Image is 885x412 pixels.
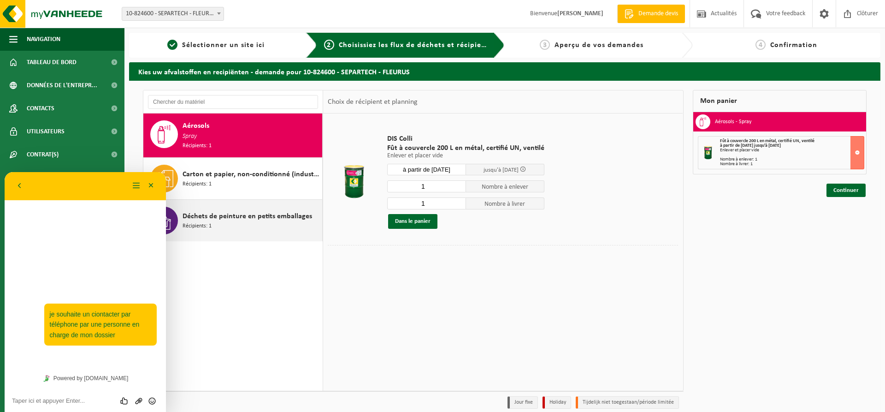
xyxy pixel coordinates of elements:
span: Nombre à enlever [466,180,545,192]
span: 10-824600 - SEPARTECH - FLEURUS [122,7,224,20]
span: 4 [755,40,766,50]
span: Aperçu de vos demandes [555,42,643,49]
span: Sélectionner un site ici [182,42,265,49]
strong: [PERSON_NAME] [557,10,603,17]
span: Demande devis [636,9,680,18]
li: Holiday [543,396,571,409]
span: Tableau de bord [27,51,77,74]
span: 2 [324,40,334,50]
div: Nombre à enlever: 1 [720,157,864,162]
span: Récipients: 1 [183,142,212,150]
span: DIS Colli [387,134,544,143]
input: Chercher du matériel [148,95,318,109]
div: Group of buttons [113,224,154,233]
a: Powered by [DOMAIN_NAME] [35,200,127,212]
span: 10-824600 - SEPARTECH - FLEURUS [122,7,224,21]
div: Mon panier [693,90,867,112]
span: Déchets de peinture en petits emballages [183,211,312,222]
span: Fût à couvercle 200 L en métal, certifié UN, ventilé [720,138,814,143]
span: Récipients: 1 [183,222,212,231]
span: Contacts [27,97,54,120]
span: Fût à couvercle 200 L en métal, certifié UN, ventilé [387,143,544,153]
span: 1 [167,40,177,50]
button: Aérosols Spray Récipients: 1 [143,113,323,158]
span: Choisissiez les flux de déchets et récipients [339,42,492,49]
span: Confirmation [770,42,817,49]
li: Tijdelijk niet toegestaan/période limitée [576,396,679,409]
span: Aérosols [183,120,209,131]
a: 1Sélectionner un site ici [134,40,299,51]
span: Contrat(s) [27,143,59,166]
span: Calendrier [27,166,60,189]
input: Sélectionnez date [387,164,466,175]
div: Évaluez cette conversation [113,224,128,233]
img: Tawky_16x16.svg [39,203,45,209]
button: Dans le panier [388,214,437,229]
a: Continuer [826,184,866,197]
span: Nombre à livrer [466,197,545,209]
span: Récipients: 1 [183,180,212,189]
h2: Kies uw afvalstoffen en recipiënten - demande pour 10-824600 - SEPARTECH - FLEURUS [129,62,880,80]
li: Jour fixe [507,396,538,409]
span: Navigation [27,28,60,51]
span: Données de l'entrepr... [27,74,97,97]
strong: à partir de [DATE] jusqu'à [DATE] [720,143,781,148]
h3: Aérosols - Spray [715,114,751,129]
a: Demande devis [617,5,685,23]
span: Spray [183,131,197,142]
div: Choix de récipient et planning [323,90,422,113]
button: Carton et papier, non-conditionné (industriel) Récipients: 1 [143,158,323,200]
button: Déchets de peinture en petits emballages Récipients: 1 [143,200,323,241]
button: Insérer émoticône [141,224,154,233]
span: Carton et papier, non-conditionné (industriel) [183,169,320,180]
div: Enlever et placer vide [720,148,864,153]
span: 3 [540,40,550,50]
p: Enlever et placer vide [387,153,544,159]
span: jusqu'à [DATE] [484,167,519,173]
span: Utilisateurs [27,120,65,143]
iframe: chat widget [5,172,166,412]
button: Envoyer un fichier [127,224,141,233]
div: Nombre à livrer: 1 [720,162,864,167]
